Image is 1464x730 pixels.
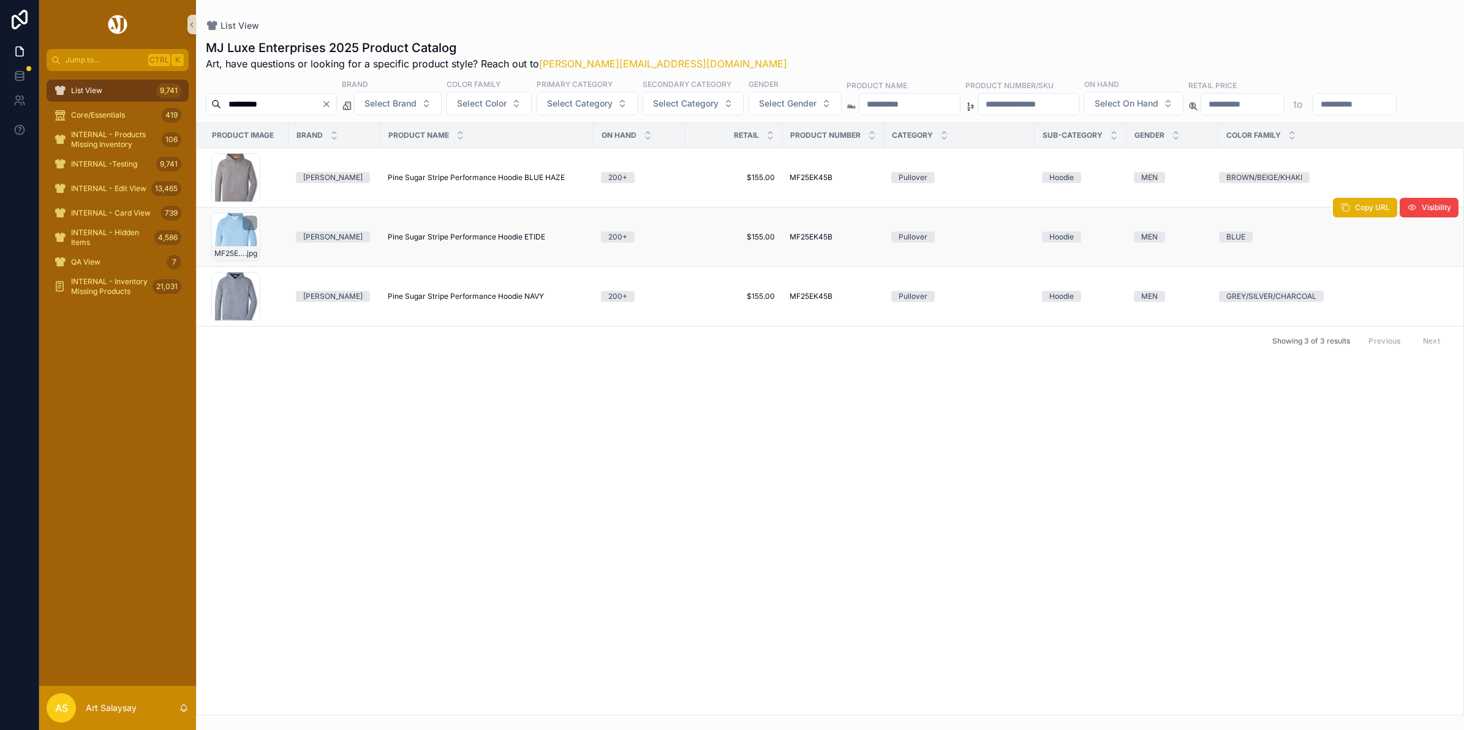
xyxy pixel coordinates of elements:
span: Color Family [1226,130,1281,140]
a: MF25EK45B [790,232,877,242]
a: List View [206,20,259,32]
span: AS [55,701,68,715]
span: MF25EK45B [790,173,832,182]
span: Category [892,130,933,140]
button: Select Button [1084,92,1183,115]
span: Sub-Category [1043,130,1103,140]
div: 21,031 [153,279,181,294]
a: INTERNAL -Testing9,741 [47,153,189,175]
span: INTERNAL - Edit View [71,184,146,194]
span: Retail [734,130,759,140]
span: Product Image [212,130,274,140]
label: Product Name [847,80,907,91]
a: Pine Sugar Stripe Performance Hoodie BLUE HAZE [388,173,586,182]
span: K [173,55,183,65]
div: MEN [1141,231,1158,243]
div: [PERSON_NAME] [303,291,363,302]
span: QA View [71,257,100,267]
button: Select Button [537,92,638,115]
span: Showing 3 of 3 results [1272,336,1350,346]
label: Secondary Category [643,78,731,89]
a: Pine Sugar Stripe Performance Hoodie NAVY [388,292,586,301]
button: Select Button [354,92,442,115]
div: scrollable content [39,71,196,314]
div: 9,741 [156,83,181,98]
h1: MJ Luxe Enterprises 2025 Product Catalog [206,39,787,56]
span: Select Color [457,97,507,110]
span: Visibility [1422,203,1451,213]
span: Copy URL [1355,203,1390,213]
span: Core/Essentials [71,110,125,120]
label: Color Family [447,78,500,89]
div: Hoodie [1049,172,1074,183]
a: List View9,741 [47,80,189,102]
a: [PERSON_NAME] [296,231,373,243]
a: INTERNAL - Hidden Items4,586 [47,227,189,249]
span: MF25EK45B [790,292,832,301]
span: Select Category [653,97,719,110]
div: BLUE [1226,231,1245,243]
a: INTERNAL - Edit View13,465 [47,178,189,200]
span: Art, have questions or looking for a specific product style? Reach out to [206,56,787,71]
div: 739 [161,206,181,220]
span: Pine Sugar Stripe Performance Hoodie ETIDE [388,232,545,242]
p: to [1294,97,1303,111]
div: 7 [167,255,181,269]
img: App logo [106,15,129,34]
a: Pine Sugar Stripe Performance Hoodie ETIDE [388,232,586,242]
div: [PERSON_NAME] [303,172,363,183]
a: INTERNAL - Inventory Missing Products21,031 [47,276,189,298]
span: MF25EK45B-ETIDE [214,249,245,258]
a: Pullover [891,231,1027,243]
span: INTERNAL - Inventory Missing Products [71,277,148,296]
span: Select Gender [759,97,817,110]
label: On Hand [1084,78,1119,89]
a: Hoodie [1042,231,1119,243]
a: $155.00 [693,173,775,182]
label: Primary Category [537,78,613,89]
button: Copy URL [1333,198,1397,217]
span: Product Number [790,130,861,140]
label: Brand [342,78,368,89]
a: $155.00 [693,232,775,242]
span: Gender [1134,130,1164,140]
div: Pullover [899,231,927,243]
a: INTERNAL - Products Missing Inventory106 [47,129,189,151]
a: QA View7 [47,251,189,273]
span: Pine Sugar Stripe Performance Hoodie NAVY [388,292,544,301]
div: GREY/SILVER/CHARCOAL [1226,291,1316,302]
div: [PERSON_NAME] [303,231,363,243]
a: MEN [1134,172,1211,183]
button: Select Button [447,92,532,115]
a: Pullover [891,172,1027,183]
div: 200+ [608,291,627,302]
div: 200+ [608,172,627,183]
a: Core/Essentials419 [47,104,189,126]
div: 200+ [608,231,627,243]
span: Ctrl [148,54,170,66]
button: Select Button [643,92,744,115]
div: Pullover [899,172,927,183]
a: BROWN/BEIGE/KHAKI [1219,172,1447,183]
label: Product Number/SKU [965,80,1054,91]
button: Jump to...CtrlK [47,49,189,71]
a: 200+ [601,172,678,183]
span: Product Name [388,130,449,140]
span: List View [71,86,102,96]
a: INTERNAL - Card View739 [47,202,189,224]
label: Gender [749,78,779,89]
span: Select Category [547,97,613,110]
span: Brand [296,130,323,140]
a: Hoodie [1042,172,1119,183]
label: Retail Price [1188,80,1237,91]
span: INTERNAL - Hidden Items [71,228,149,247]
div: BROWN/BEIGE/KHAKI [1226,172,1302,183]
div: 106 [162,132,181,147]
span: Jump to... [66,55,143,65]
a: MF25EK45B [790,292,877,301]
div: Pullover [899,291,927,302]
div: 13,465 [151,181,181,196]
div: 9,741 [156,157,181,171]
span: On Hand [602,130,636,140]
